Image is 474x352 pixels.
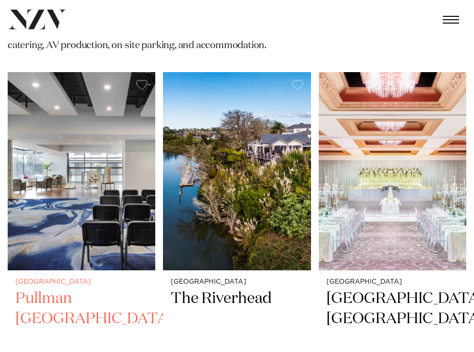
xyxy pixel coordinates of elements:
small: [GEOGRAPHIC_DATA] [15,278,148,286]
small: [GEOGRAPHIC_DATA] [326,278,459,286]
img: nzv-logo.png [8,10,66,29]
h2: [GEOGRAPHIC_DATA], [GEOGRAPHIC_DATA] [326,289,459,350]
h2: The Riverhead [171,289,303,350]
small: [GEOGRAPHIC_DATA] [171,278,303,286]
h2: Pullman [GEOGRAPHIC_DATA] [15,289,148,350]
